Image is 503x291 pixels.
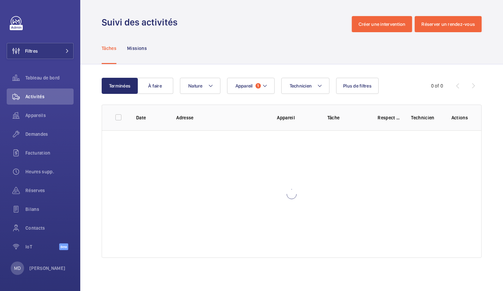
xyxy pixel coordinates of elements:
button: À faire [137,78,173,94]
p: Date [136,114,166,121]
button: Appareil1 [227,78,275,94]
span: Facturation [25,150,74,156]
button: Filtres [7,43,74,59]
button: Créer une intervention [352,16,412,32]
p: [PERSON_NAME] [29,265,66,272]
p: Tâches [102,45,116,52]
span: Filtres [25,48,38,54]
span: Nature [188,83,203,89]
p: Appareil [277,114,316,121]
span: Appareil [235,83,253,89]
span: Beta [59,243,68,250]
p: Adresse [176,114,266,121]
button: Nature [180,78,220,94]
span: Bilans [25,206,74,213]
p: Tâche [327,114,367,121]
button: Technicien [281,78,330,94]
h1: Suivi des activités [102,16,182,28]
span: Appareils [25,112,74,119]
p: MD [14,265,21,272]
p: Technicien [411,114,440,121]
span: 1 [256,83,261,89]
span: Tableau de bord [25,74,74,81]
span: Heures supp. [25,168,74,175]
button: Plus de filtres [336,78,379,94]
button: Réserver un rendez-vous [415,16,482,32]
p: Respect délai [378,114,400,121]
span: IoT [25,243,59,250]
span: Demandes [25,131,74,137]
p: Missions [127,45,147,52]
span: Technicien [290,83,312,89]
button: Terminées [102,78,138,94]
p: Actions [451,114,468,121]
span: Plus de filtres [343,83,372,89]
span: Contacts [25,225,74,231]
span: Activités [25,93,74,100]
span: Réserves [25,187,74,194]
div: 0 of 0 [431,82,443,89]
